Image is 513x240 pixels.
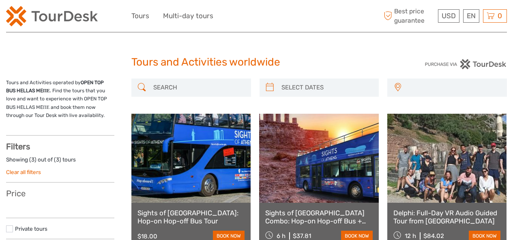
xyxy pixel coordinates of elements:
[382,7,436,25] span: Best price guarantee
[6,156,114,168] div: Showing ( ) out of ( ) tours
[6,80,104,93] strong: OPEN TOP BUS HELLAS MEΠΕ
[463,9,479,23] div: EN
[6,169,41,175] a: Clear all filters
[137,233,157,240] div: $18.00
[265,209,372,225] a: Sights of [GEOGRAPHIC_DATA] Combo: Hop-on Hop-off Bus + [GEOGRAPHIC_DATA] Sunset Tour
[293,232,311,240] div: $37.81
[6,142,30,151] strong: Filters
[15,225,47,232] a: Private tours
[425,59,507,69] img: PurchaseViaTourDesk.png
[56,156,59,164] label: 3
[442,12,456,20] span: USD
[163,10,213,22] a: Multi-day tours
[137,209,245,225] a: Sights of [GEOGRAPHIC_DATA]: Hop-on Hop-off Bus Tour
[131,56,382,69] h1: Tours and Activities worldwide
[6,6,98,26] img: 2254-3441b4b5-4e5f-4d00-b396-31f1d84a6ebf_logo_small.png
[393,209,500,225] a: Delphi: Full-Day VR Audio Guided Tour from [GEOGRAPHIC_DATA]
[277,232,285,240] span: 6 h
[31,156,34,164] label: 3
[405,232,416,240] span: 12 h
[423,232,444,240] div: $84.02
[496,12,503,20] span: 0
[131,10,149,22] a: Tours
[150,81,247,95] input: SEARCH
[6,79,114,120] p: Tours and Activities operated by . Find the tours that you love and want to experience with OPEN ...
[278,81,375,95] input: SELECT DATES
[6,189,114,198] h3: Price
